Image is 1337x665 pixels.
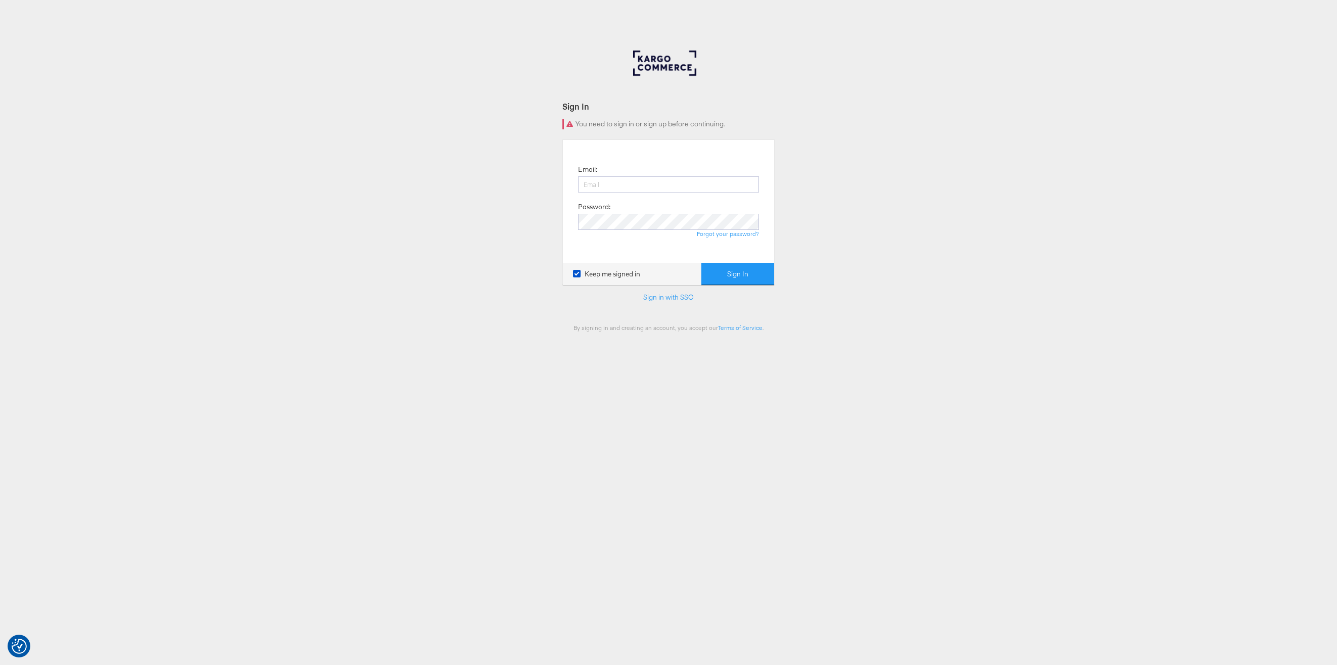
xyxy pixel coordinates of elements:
div: By signing in and creating an account, you accept our . [562,324,775,331]
button: Consent Preferences [12,639,27,654]
input: Email [578,176,759,193]
a: Terms of Service [718,324,762,331]
div: Sign In [562,101,775,112]
div: You need to sign in or sign up before continuing. [562,119,775,129]
a: Forgot your password? [697,230,759,238]
label: Keep me signed in [573,269,640,279]
label: Password: [578,202,610,212]
img: Revisit consent button [12,639,27,654]
a: Sign in with SSO [643,293,694,302]
button: Sign In [701,263,774,286]
label: Email: [578,165,597,174]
